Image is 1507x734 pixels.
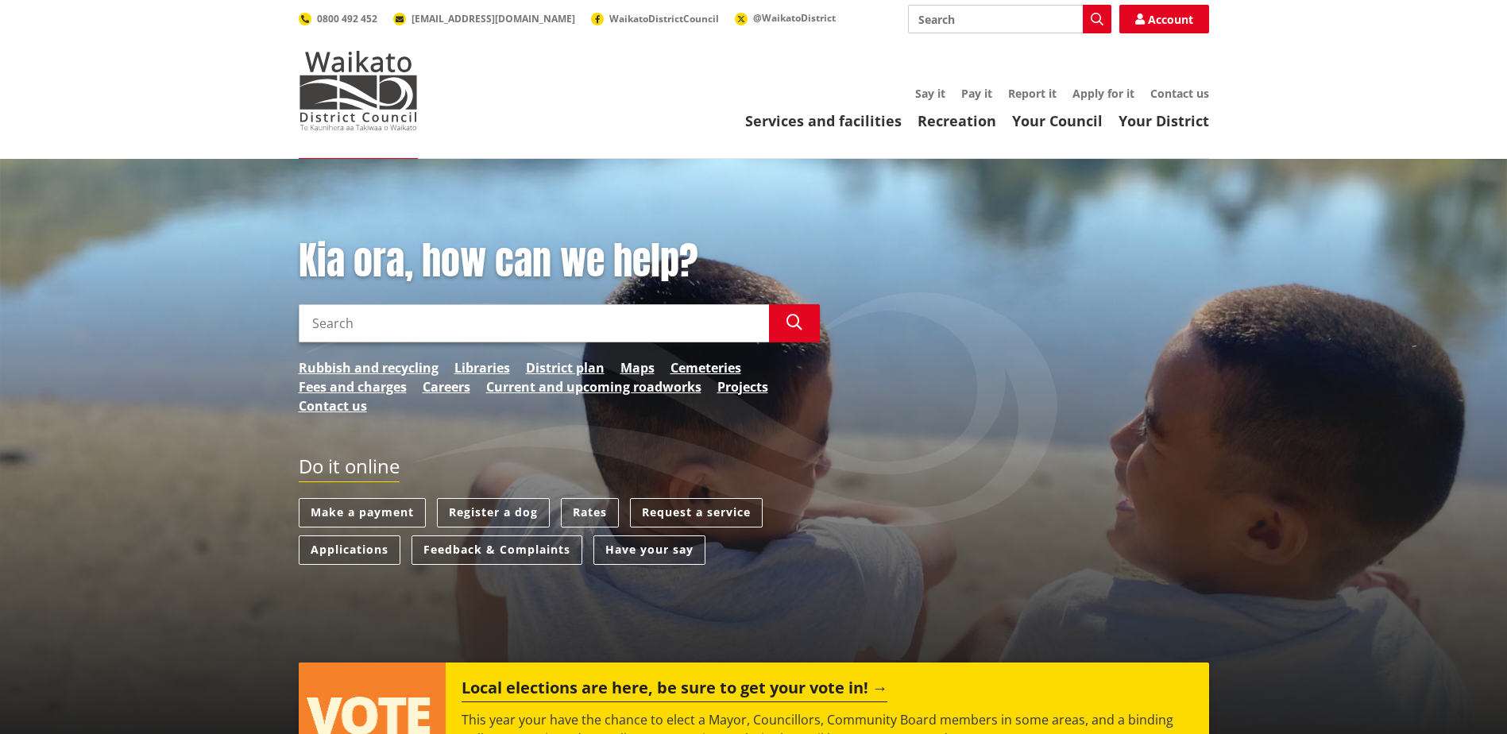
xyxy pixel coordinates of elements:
[561,498,619,527] a: Rates
[317,12,377,25] span: 0800 492 452
[609,12,719,25] span: WaikatoDistrictCouncil
[745,111,902,130] a: Services and facilities
[1012,111,1103,130] a: Your Council
[454,358,510,377] a: Libraries
[717,377,768,396] a: Projects
[593,535,705,565] a: Have your say
[591,12,719,25] a: WaikatoDistrictCouncil
[526,358,605,377] a: District plan
[670,358,741,377] a: Cemeteries
[486,377,701,396] a: Current and upcoming roadworks
[393,12,575,25] a: [EMAIL_ADDRESS][DOMAIN_NAME]
[620,358,655,377] a: Maps
[299,358,439,377] a: Rubbish and recycling
[915,86,945,101] a: Say it
[735,11,836,25] a: @WaikatoDistrict
[423,377,470,396] a: Careers
[462,678,887,702] h2: Local elections are here, be sure to get your vote in!
[299,304,769,342] input: Search input
[908,5,1111,33] input: Search input
[753,11,836,25] span: @WaikatoDistrict
[1119,5,1209,33] a: Account
[299,377,407,396] a: Fees and charges
[299,238,820,284] h1: Kia ora, how can we help?
[299,535,400,565] a: Applications
[1150,86,1209,101] a: Contact us
[299,498,426,527] a: Make a payment
[1072,86,1134,101] a: Apply for it
[1008,86,1057,101] a: Report it
[1119,111,1209,130] a: Your District
[412,535,582,565] a: Feedback & Complaints
[961,86,992,101] a: Pay it
[299,51,418,130] img: Waikato District Council - Te Kaunihera aa Takiwaa o Waikato
[299,12,377,25] a: 0800 492 452
[437,498,550,527] a: Register a dog
[630,498,763,527] a: Request a service
[918,111,996,130] a: Recreation
[299,455,400,483] h2: Do it online
[299,396,367,415] a: Contact us
[412,12,575,25] span: [EMAIL_ADDRESS][DOMAIN_NAME]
